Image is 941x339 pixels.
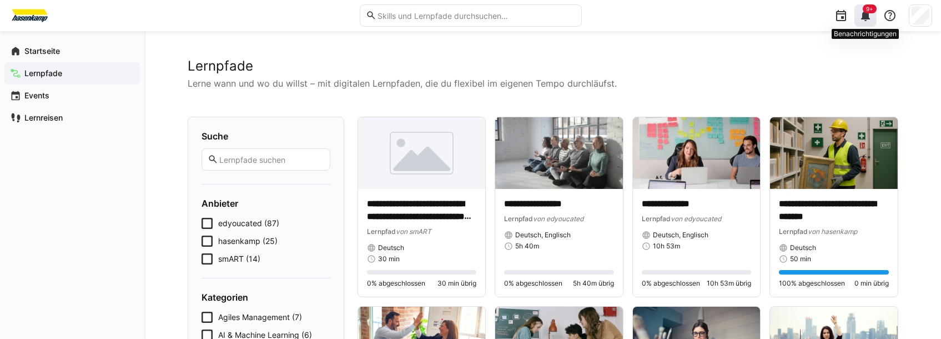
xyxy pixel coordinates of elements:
span: 100% abgeschlossen [779,279,845,288]
span: Lernpfad [779,227,808,236]
input: Skills und Lernpfade durchsuchen… [376,11,575,21]
span: Deutsch, Englisch [653,231,708,240]
input: Lernpfade suchen [218,154,324,164]
span: von smART [396,227,431,236]
span: 5h 40m übrig [573,279,614,288]
span: 30 min übrig [437,279,476,288]
h4: Suche [202,131,330,142]
span: 0% abgeschlossen [367,279,425,288]
span: von edyoucated [671,215,721,223]
span: 5h 40m [515,242,539,251]
img: image [358,117,486,189]
span: edyoucated (87) [218,218,279,229]
span: 10h 53m [653,242,680,251]
img: image [495,117,623,189]
span: 0% abgeschlossen [642,279,700,288]
span: 30 min [378,255,400,263]
span: Deutsch, Englisch [515,231,571,240]
h2: Lernpfade [188,58,898,74]
img: image [633,117,761,189]
span: 10h 53m übrig [707,279,751,288]
span: von edyoucated [533,215,583,223]
span: von hasenkamp [808,227,857,236]
h4: Anbieter [202,198,330,209]
span: Deutsch [790,243,816,252]
span: 9+ [866,6,873,12]
span: Deutsch [378,243,404,252]
span: Lernpfad [367,227,396,236]
p: Lerne wann und wo du willst – mit digitalen Lernpfaden, die du flexibel im eigenen Tempo durchläu... [188,77,898,90]
span: hasenkamp (25) [218,236,278,247]
span: Lernpfad [504,215,533,223]
span: 0 min übrig [854,279,889,288]
span: Lernpfad [642,215,671,223]
span: smART (14) [218,253,260,265]
span: Agiles Management (7) [218,312,302,323]
span: 50 min [790,255,811,263]
h4: Kategorien [202,292,330,303]
span: 0% abgeschlossen [504,279,562,288]
img: image [770,117,898,189]
div: Benachrichtigungen [832,29,899,39]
